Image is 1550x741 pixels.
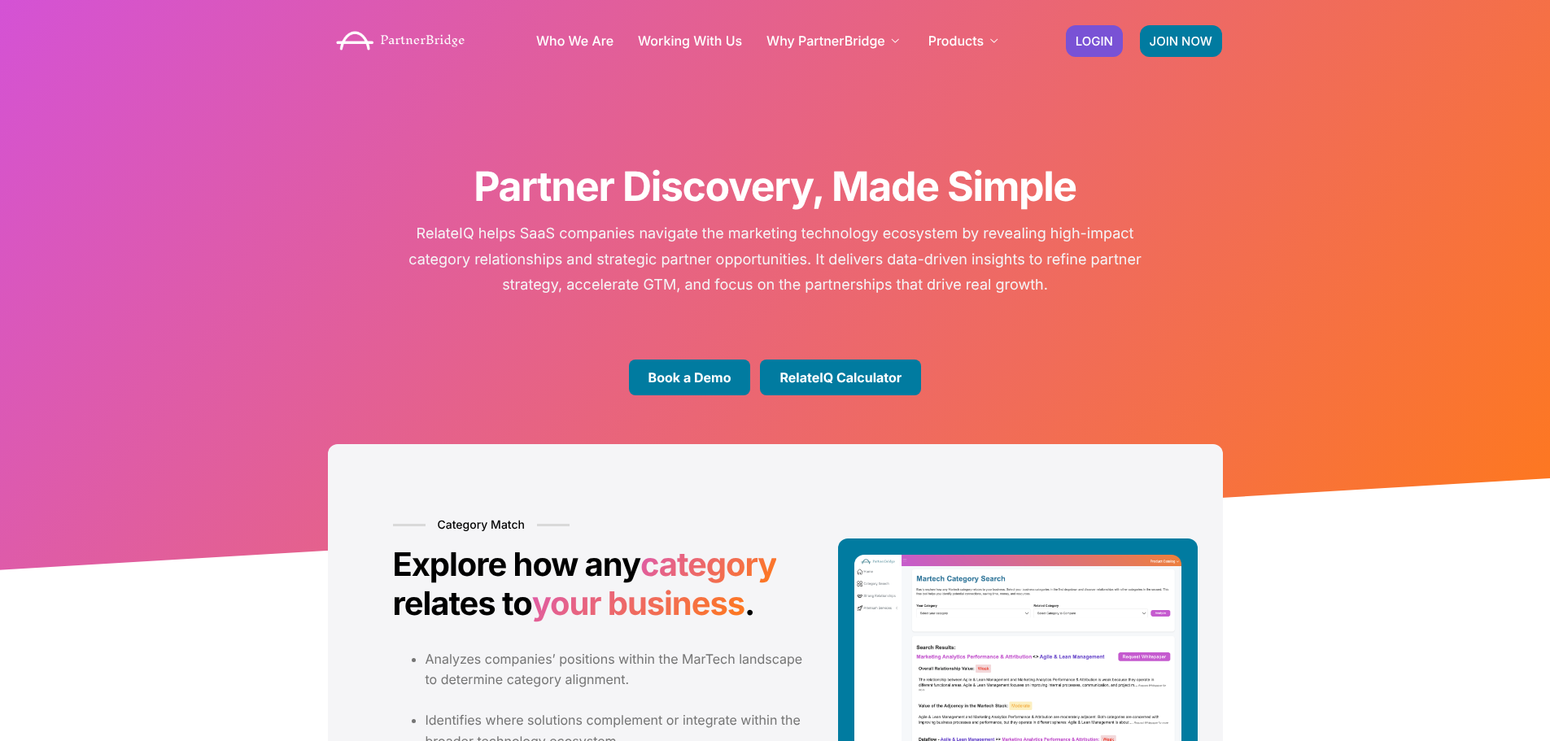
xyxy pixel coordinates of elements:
[640,545,776,584] span: category
[393,517,570,534] h6: Category Match
[1066,25,1123,57] a: LOGIN
[532,584,744,623] span: your business
[760,360,921,395] a: RelateIQ Calculator
[1140,25,1222,57] a: JOIN NOW
[1076,35,1113,47] span: LOGIN
[928,34,1002,47] a: Products
[393,545,815,623] h2: Explore how any relates to .
[536,34,613,47] a: Who We Are
[328,163,1223,211] h1: Partner Discovery, Made Simple
[766,34,904,47] a: Why PartnerBridge
[397,221,1154,299] p: RelateIQ helps SaaS companies navigate the marketing technology ecosystem by revealing high-impac...
[1150,35,1212,47] span: JOIN NOW
[629,360,751,395] a: Book a Demo
[638,34,742,47] a: Working With Us
[426,649,815,691] li: Analyzes companies’ positions within the MarTech landscape to determine category alignment.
